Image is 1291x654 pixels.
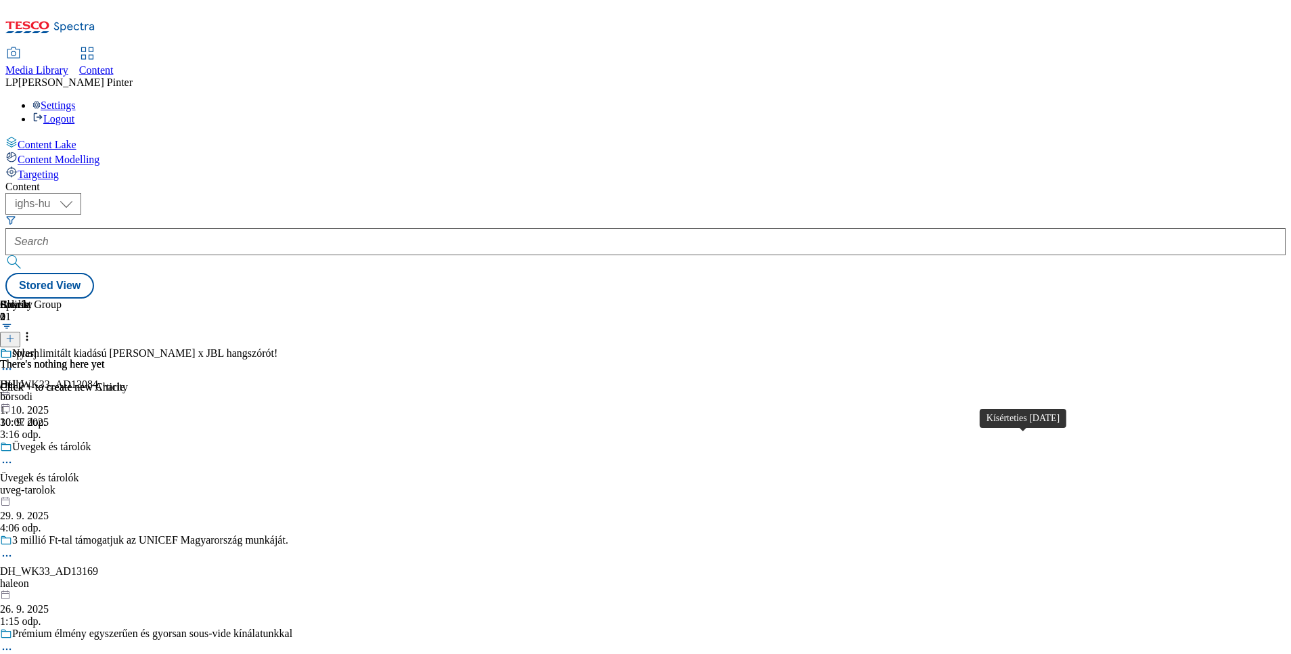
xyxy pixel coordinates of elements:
div: Nyerj limitált kiadású [PERSON_NAME] x JBL hangszórót! [12,347,277,359]
button: Stored View [5,273,94,299]
svg: Search Filters [5,215,16,225]
a: Content [79,48,114,77]
input: Search [5,228,1286,255]
div: Üvegek és tárolók [12,441,91,453]
div: Prémium élmény egyszerűen és gyorsan sous-vide kínálatunkkal [12,628,292,640]
a: Logout [32,113,74,125]
a: Content Lake [5,136,1286,151]
span: Content Lake [18,139,76,150]
span: Content Modelling [18,154,99,165]
span: Targeting [18,169,59,180]
div: 3 millió Ft-tal támogatjuk az UNICEF Magyarország munkáját. [12,534,288,546]
a: Targeting [5,166,1286,181]
a: Content Modelling [5,151,1286,166]
span: [PERSON_NAME] Pinter [18,77,133,88]
a: Settings [32,100,76,111]
span: Media Library [5,64,68,76]
span: Content [79,64,114,76]
span: LP [5,77,18,88]
a: Media Library [5,48,68,77]
div: Content [5,181,1286,193]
